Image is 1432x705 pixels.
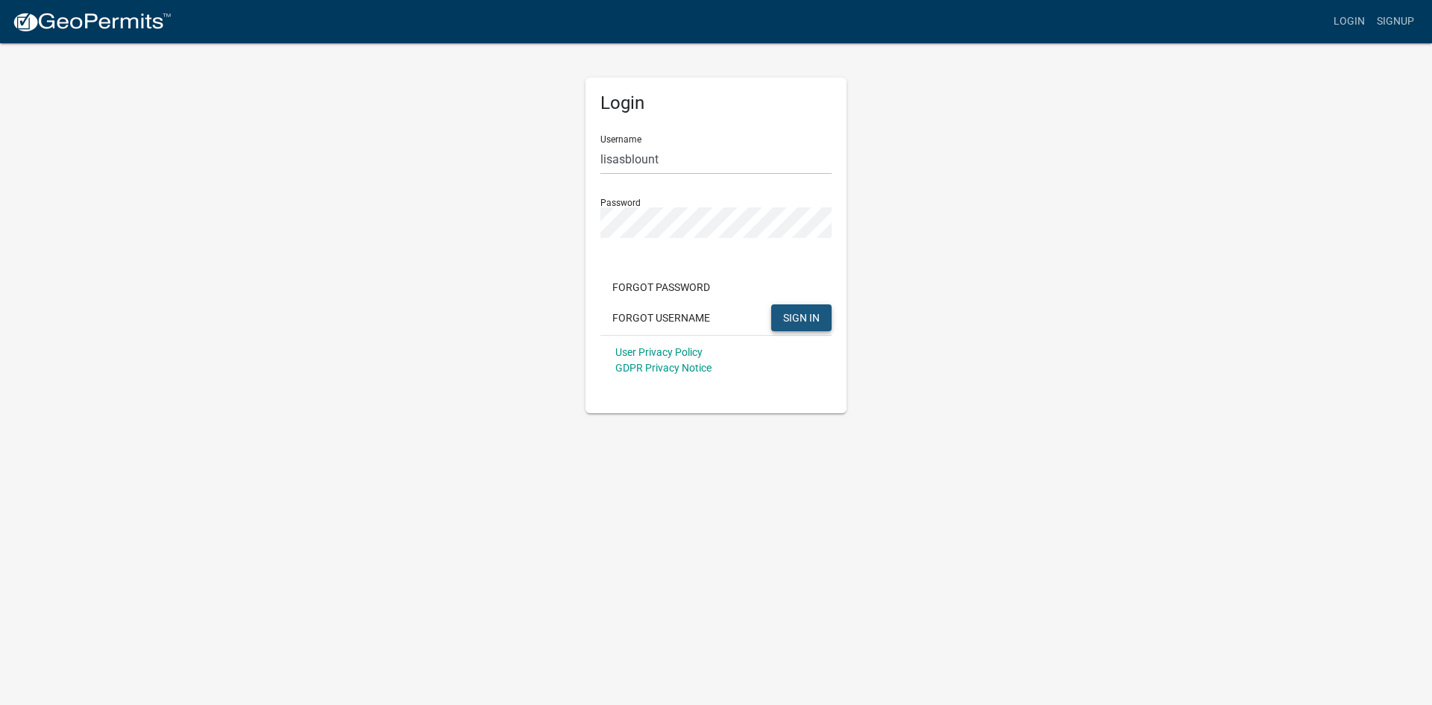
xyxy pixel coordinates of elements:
span: SIGN IN [783,311,820,323]
button: SIGN IN [771,304,832,331]
a: GDPR Privacy Notice [615,362,712,374]
button: Forgot Password [600,274,722,301]
h5: Login [600,93,832,114]
a: Signup [1371,7,1420,36]
a: Login [1328,7,1371,36]
button: Forgot Username [600,304,722,331]
a: User Privacy Policy [615,346,703,358]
